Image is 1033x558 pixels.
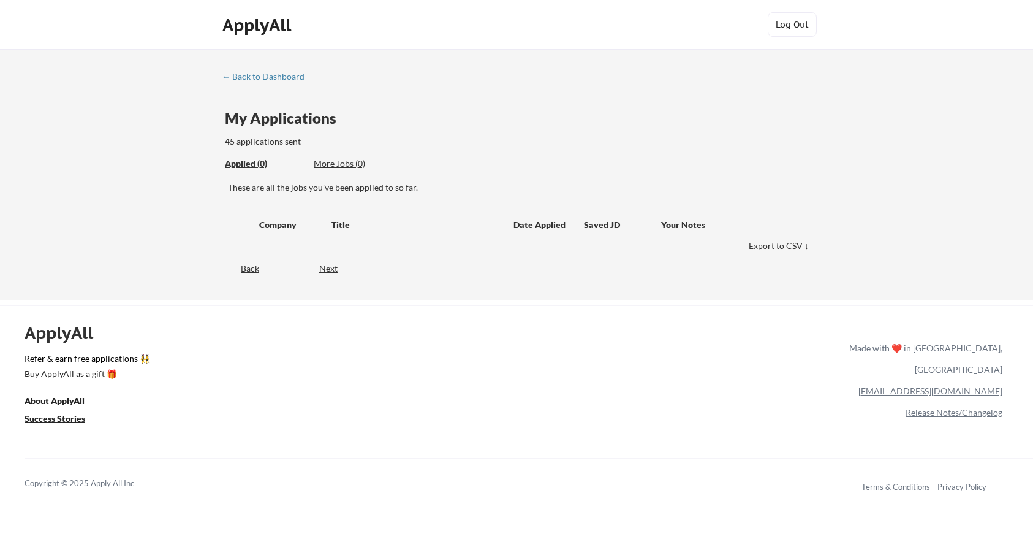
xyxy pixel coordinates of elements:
div: ApplyAll [25,323,107,343]
u: About ApplyAll [25,396,85,406]
a: Terms & Conditions [861,482,930,492]
a: Refer & earn free applications 👯‍♀️ [25,354,593,367]
a: Success Stories [25,412,102,427]
u: Success Stories [25,413,85,424]
div: Your Notes [661,219,801,231]
div: 45 applications sent [225,136,462,148]
div: These are job applications we think you'd be a good fit for, but couldn't apply you to automatica... [314,158,404,170]
a: Privacy Policy [937,482,986,492]
div: ApplyAll [222,15,295,36]
a: Buy ApplyAll as a gift 🎁 [25,367,147,383]
div: These are all the jobs you've been applied to so far. [228,182,812,194]
div: Buy ApplyAll as a gift 🎁 [25,370,147,378]
div: ← Back to Dashboard [222,72,314,81]
div: Saved JD [584,213,661,235]
div: More Jobs (0) [314,158,404,170]
a: ← Back to Dashboard [222,72,314,84]
div: Back [222,262,259,275]
div: Company [259,219,320,231]
button: Log Out [768,12,817,37]
div: Applied (0) [225,158,305,170]
a: About ApplyAll [25,394,102,410]
div: Made with ❤️ in [GEOGRAPHIC_DATA], [GEOGRAPHIC_DATA] [844,337,1002,380]
div: Copyright © 2025 Apply All Inc [25,478,165,490]
a: [EMAIL_ADDRESS][DOMAIN_NAME] [858,386,1002,396]
div: Title [331,219,502,231]
div: My Applications [225,111,346,126]
div: Export to CSV ↓ [749,240,812,252]
div: Date Applied [513,219,567,231]
div: Next [319,262,352,275]
div: These are all the jobs you've been applied to so far. [225,158,305,170]
a: Release Notes/Changelog [906,407,1002,418]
